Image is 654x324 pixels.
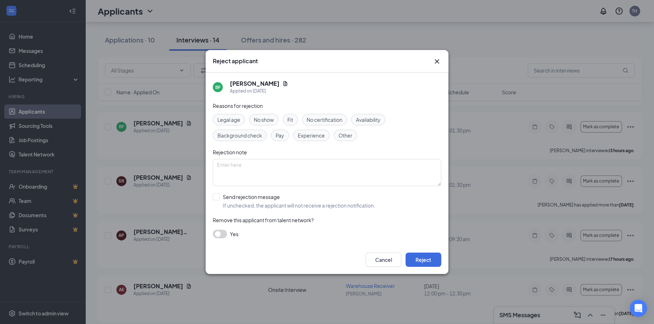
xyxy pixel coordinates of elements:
[276,131,284,139] span: Pay
[366,253,401,267] button: Cancel
[215,84,221,90] div: BF
[230,230,238,238] span: Yes
[217,131,262,139] span: Background check
[213,57,258,65] h3: Reject applicant
[298,131,325,139] span: Experience
[217,116,240,124] span: Legal age
[356,116,381,124] span: Availability
[338,131,352,139] span: Other
[433,57,441,66] button: Close
[630,300,647,317] div: Open Intercom Messenger
[433,57,441,66] svg: Cross
[230,88,288,95] div: Applied on [DATE]
[213,217,314,223] span: Remove this applicant from talent network?
[230,80,280,88] h5: [PERSON_NAME]
[213,103,263,109] span: Reasons for rejection
[406,253,441,267] button: Reject
[307,116,342,124] span: No certification
[254,116,274,124] span: No show
[287,116,293,124] span: Fit
[282,81,288,86] svg: Document
[213,149,247,155] span: Rejection note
